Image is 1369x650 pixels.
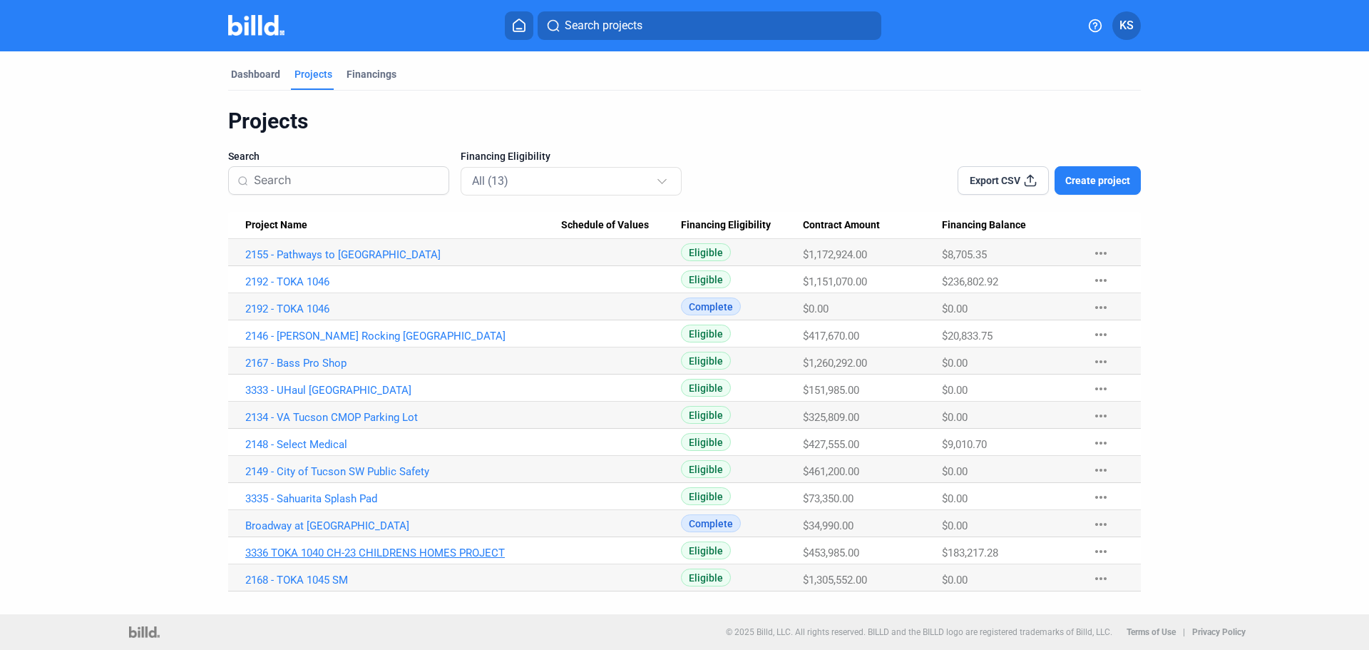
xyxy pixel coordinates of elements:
[803,219,880,232] span: Contract Amount
[1119,17,1134,34] span: KS
[1092,516,1109,533] mat-icon: more_horiz
[681,325,731,342] span: Eligible
[245,492,561,505] a: 3335 - Sahuarita Splash Pad
[942,438,987,451] span: $9,010.70
[245,411,561,424] a: 2134 - VA Tucson CMOP Parking Lot
[245,303,561,315] a: 2192 - TOKA 1046
[228,149,260,163] span: Search
[942,547,998,559] span: $183,217.28
[803,411,859,424] span: $325,809.00
[565,17,642,34] span: Search projects
[1092,407,1109,425] mat-icon: more_horiz
[245,438,561,451] a: 2148 - Select Medical
[245,574,561,586] a: 2168 - TOKA 1045 SM
[561,219,649,232] span: Schedule of Values
[942,384,968,397] span: $0.00
[803,248,867,261] span: $1,172,924.00
[942,574,968,586] span: $0.00
[1065,173,1130,188] span: Create project
[681,352,731,370] span: Eligible
[245,219,307,232] span: Project Name
[942,303,968,315] span: $0.00
[228,15,284,36] img: Billd Company Logo
[803,547,859,559] span: $453,985.00
[681,514,741,532] span: Complete
[942,275,998,288] span: $236,802.92
[942,330,993,342] span: $20,833.75
[1092,353,1109,370] mat-icon: more_horiz
[1192,627,1246,637] b: Privacy Policy
[970,173,1020,188] span: Export CSV
[803,275,867,288] span: $1,151,070.00
[681,569,731,586] span: Eligible
[347,67,396,81] div: Financings
[681,243,731,261] span: Eligible
[681,270,731,288] span: Eligible
[681,298,741,315] span: Complete
[1092,435,1109,452] mat-icon: more_horiz
[803,519,853,532] span: $34,990.00
[245,384,561,397] a: 3333 - UHaul [GEOGRAPHIC_DATA]
[1092,245,1109,262] mat-icon: more_horiz
[1092,489,1109,506] mat-icon: more_horiz
[803,465,859,478] span: $461,200.00
[461,149,550,163] span: Financing Eligibility
[472,174,508,188] mat-select-trigger: All (13)
[726,627,1112,637] p: © 2025 Billd, LLC. All rights reserved. BILLD and the BILLD logo are registered trademarks of Bil...
[1092,272,1109,289] mat-icon: more_horiz
[942,357,968,370] span: $0.00
[245,357,561,370] a: 2167 - Bass Pro Shop
[942,492,968,505] span: $0.00
[803,303,829,315] span: $0.00
[803,357,867,370] span: $1,260,292.00
[228,108,1141,135] div: Projects
[129,626,160,638] img: logo
[942,465,968,478] span: $0.00
[1092,326,1109,343] mat-icon: more_horiz
[942,519,968,532] span: $0.00
[294,67,332,81] div: Projects
[1092,462,1109,479] mat-icon: more_horiz
[942,248,987,261] span: $8,705.35
[942,219,1026,232] span: Financing Balance
[803,438,859,451] span: $427,555.00
[803,492,853,505] span: $73,350.00
[681,487,731,505] span: Eligible
[803,330,859,342] span: $417,670.00
[942,411,968,424] span: $0.00
[681,542,731,559] span: Eligible
[254,166,440,195] input: Search
[245,330,561,342] a: 2146 - [PERSON_NAME] Rocking [GEOGRAPHIC_DATA]
[1092,380,1109,397] mat-icon: more_horiz
[1092,570,1109,587] mat-icon: more_horiz
[681,406,731,424] span: Eligible
[681,379,731,397] span: Eligible
[1183,627,1185,637] p: |
[245,547,561,559] a: 3336 TOKA 1040 CH-23 CHILDRENS HOMES PROJECT
[803,384,859,397] span: $151,985.00
[1092,543,1109,560] mat-icon: more_horiz
[245,465,561,478] a: 2149 - City of Tucson SW Public Safety
[1127,627,1176,637] b: Terms of Use
[245,519,561,532] a: Broadway at [GEOGRAPHIC_DATA]
[681,460,731,478] span: Eligible
[245,248,561,261] a: 2155 - Pathways to [GEOGRAPHIC_DATA]
[681,219,771,232] span: Financing Eligibility
[231,67,280,81] div: Dashboard
[1092,299,1109,316] mat-icon: more_horiz
[681,433,731,451] span: Eligible
[803,574,867,586] span: $1,305,552.00
[245,275,561,288] a: 2192 - TOKA 1046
